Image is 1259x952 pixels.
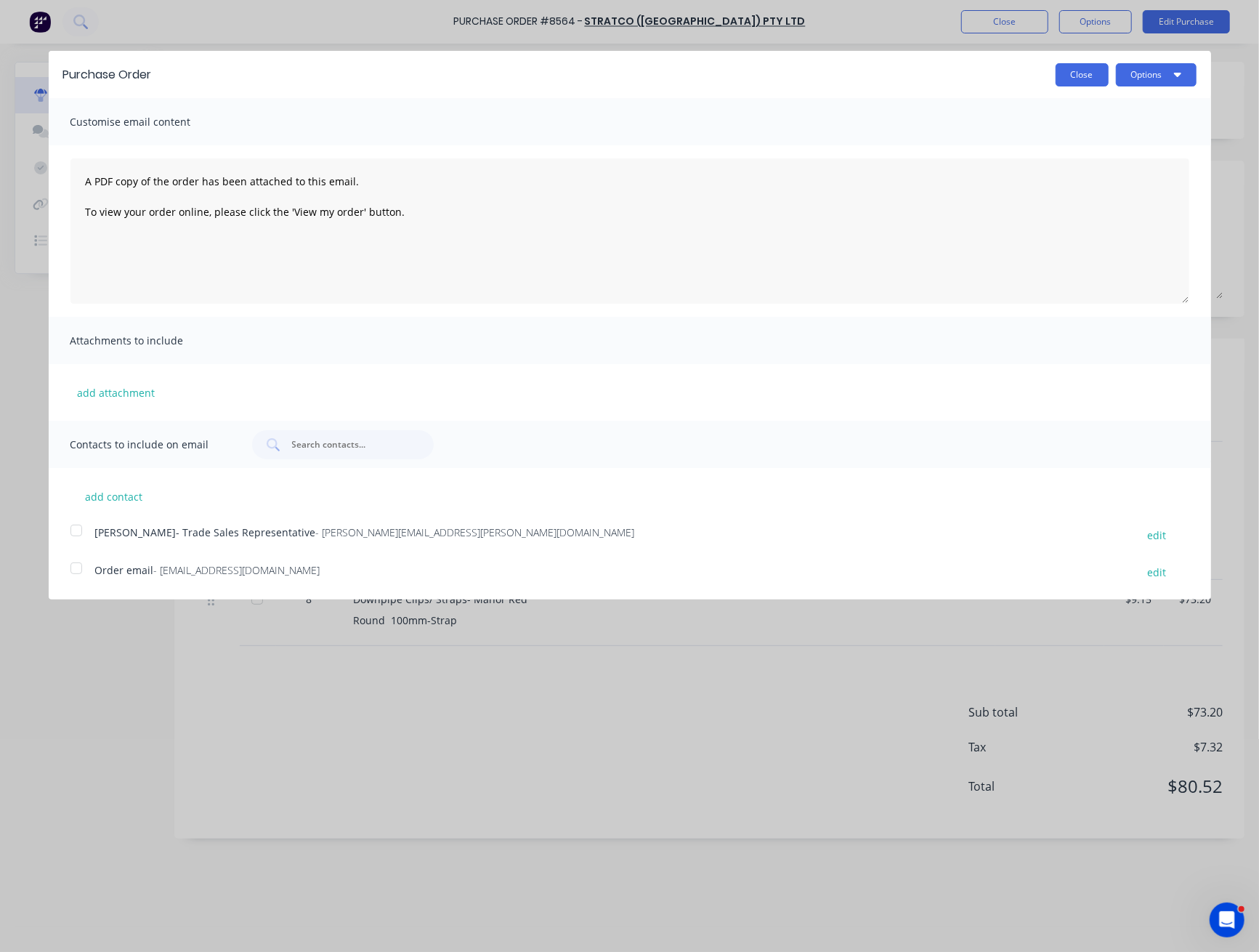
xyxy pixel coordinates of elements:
[95,563,154,577] span: Order email
[291,437,411,452] input: Search contacts...
[1210,903,1244,937] iframe: Intercom live chat
[70,382,163,403] button: add attachment
[154,563,320,577] span: - [EMAIL_ADDRESS][DOMAIN_NAME]
[1139,525,1175,544] button: edit
[70,485,158,507] button: add contact
[95,525,316,539] span: [PERSON_NAME]- Trade Sales Representative
[1056,63,1109,86] button: Close
[316,525,635,539] span: - [PERSON_NAME][EMAIL_ADDRESS][PERSON_NAME][DOMAIN_NAME]
[1139,562,1175,582] button: edit
[70,112,230,132] span: Customise email content
[63,66,152,84] div: Purchase Order
[1116,63,1197,86] button: Options
[70,435,230,455] span: Contacts to include on email
[70,158,1189,304] textarea: A PDF copy of the order has been attached to this email. To view your order online, please click ...
[70,331,230,351] span: Attachments to include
